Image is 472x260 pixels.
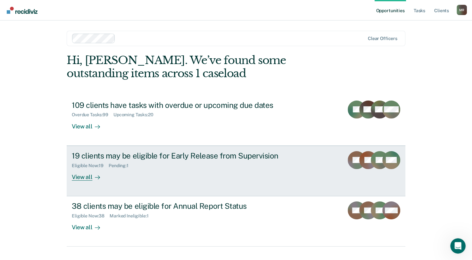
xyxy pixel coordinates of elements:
div: 38 clients may be eligible for Annual Report Status [72,201,297,211]
a: 19 clients may be eligible for Early Release from SupervisionEligible Now:19Pending:1View all [67,146,405,196]
div: 109 clients have tasks with overdue or upcoming due dates [72,101,297,110]
div: Pending : 1 [109,163,134,168]
a: 109 clients have tasks with overdue or upcoming due datesOverdue Tasks:99Upcoming Tasks:20View all [67,95,405,146]
div: View all [72,118,108,130]
div: View all [72,219,108,231]
div: Hi, [PERSON_NAME]. We’ve found some outstanding items across 1 caseload [67,54,337,80]
div: M R [457,5,467,15]
iframe: Intercom live chat [450,238,466,254]
div: Marked Ineligible : 1 [110,213,153,219]
img: Recidiviz [7,7,37,14]
a: 38 clients may be eligible for Annual Report StatusEligible Now:38Marked Ineligible:1View all [67,196,405,247]
div: Overdue Tasks : 99 [72,112,113,118]
button: Profile dropdown button [457,5,467,15]
div: Clear officers [368,36,397,41]
div: Eligible Now : 38 [72,213,110,219]
div: View all [72,168,108,181]
div: Upcoming Tasks : 20 [113,112,159,118]
div: 19 clients may be eligible for Early Release from Supervision [72,151,297,160]
div: Eligible Now : 19 [72,163,109,168]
